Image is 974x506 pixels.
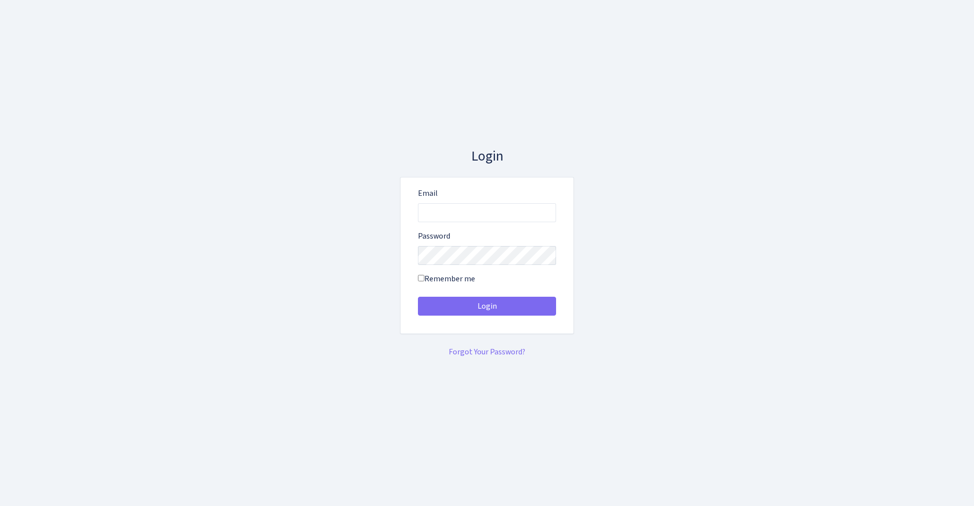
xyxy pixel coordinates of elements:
[418,275,424,281] input: Remember me
[418,273,475,285] label: Remember me
[418,187,438,199] label: Email
[418,297,556,316] button: Login
[400,148,574,165] h3: Login
[449,346,525,357] a: Forgot Your Password?
[418,230,450,242] label: Password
